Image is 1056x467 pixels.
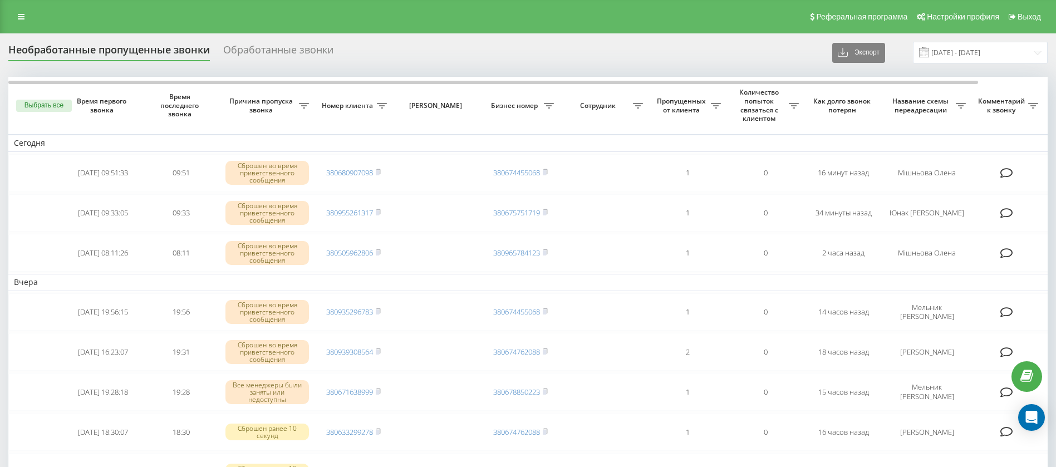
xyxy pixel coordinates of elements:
[882,373,971,411] td: Мельник [PERSON_NAME]
[732,88,789,122] span: Количество попыток связаться с клиентом
[487,101,544,110] span: Бизнес номер
[493,427,540,437] a: 380674762088
[225,97,299,114] span: Причина пропуска звонка
[804,373,882,411] td: 15 часов назад
[326,347,373,357] a: 380939308564
[804,194,882,232] td: 34 минуты назад
[804,333,882,371] td: 18 часов назад
[882,234,971,272] td: Мішньова Олена
[565,101,633,110] span: Сотрудник
[8,44,210,61] div: Необработанные пропущенные звонки
[64,234,142,272] td: [DATE] 08:11:26
[142,154,220,192] td: 09:51
[882,293,971,331] td: Мельник [PERSON_NAME]
[142,373,220,411] td: 19:28
[142,234,220,272] td: 08:11
[816,12,907,21] span: Реферальная программа
[882,154,971,192] td: Мішньова Олена
[493,248,540,258] a: 380965784123
[225,241,309,266] div: Сброшен во время приветственного сообщения
[142,293,220,331] td: 19:56
[225,340,309,365] div: Сброшен во время приветственного сообщения
[726,194,804,232] td: 0
[493,307,540,317] a: 380674455068
[882,333,971,371] td: [PERSON_NAME]
[64,333,142,371] td: [DATE] 16:23:07
[726,373,804,411] td: 0
[64,373,142,411] td: [DATE] 19:28:18
[804,234,882,272] td: 2 часа назад
[151,92,211,119] span: Время последнего звонка
[64,413,142,451] td: [DATE] 18:30:07
[142,413,220,451] td: 18:30
[882,194,971,232] td: Юнак [PERSON_NAME]
[73,97,133,114] span: Время первого звонка
[726,234,804,272] td: 0
[223,44,333,61] div: Обработанные звонки
[649,154,726,192] td: 1
[16,100,72,112] button: Выбрать все
[326,208,373,218] a: 380955261317
[493,387,540,397] a: 380678850223
[326,387,373,397] a: 380671638999
[1018,404,1045,431] div: Open Intercom Messenger
[326,248,373,258] a: 380505962806
[888,97,956,114] span: Название схемы переадресации
[927,12,999,21] span: Настройки профиля
[649,333,726,371] td: 2
[649,413,726,451] td: 1
[493,168,540,178] a: 380674455068
[142,194,220,232] td: 09:33
[142,333,220,371] td: 19:31
[649,194,726,232] td: 1
[493,208,540,218] a: 380675751719
[225,201,309,225] div: Сброшен во время приветственного сообщения
[804,413,882,451] td: 16 часов назад
[225,300,309,325] div: Сброшен во время приветственного сообщения
[493,347,540,357] a: 380674762088
[64,293,142,331] td: [DATE] 19:56:15
[726,333,804,371] td: 0
[649,234,726,272] td: 1
[832,43,885,63] button: Экспорт
[649,293,726,331] td: 1
[225,380,309,405] div: Все менеджеры были заняты или недоступны
[882,413,971,451] td: [PERSON_NAME]
[326,427,373,437] a: 380633299278
[320,101,377,110] span: Номер клиента
[326,307,373,317] a: 380935296783
[402,101,472,110] span: [PERSON_NAME]
[225,424,309,440] div: Сброшен ранее 10 секунд
[1018,12,1041,21] span: Выход
[804,154,882,192] td: 16 минут назад
[649,373,726,411] td: 1
[813,97,873,114] span: Как долго звонок потерян
[64,194,142,232] td: [DATE] 09:33:05
[977,97,1028,114] span: Комментарий к звонку
[726,154,804,192] td: 0
[326,168,373,178] a: 380680907098
[804,293,882,331] td: 14 часов назад
[726,413,804,451] td: 0
[64,154,142,192] td: [DATE] 09:51:33
[726,293,804,331] td: 0
[654,97,711,114] span: Пропущенных от клиента
[225,161,309,185] div: Сброшен во время приветственного сообщения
